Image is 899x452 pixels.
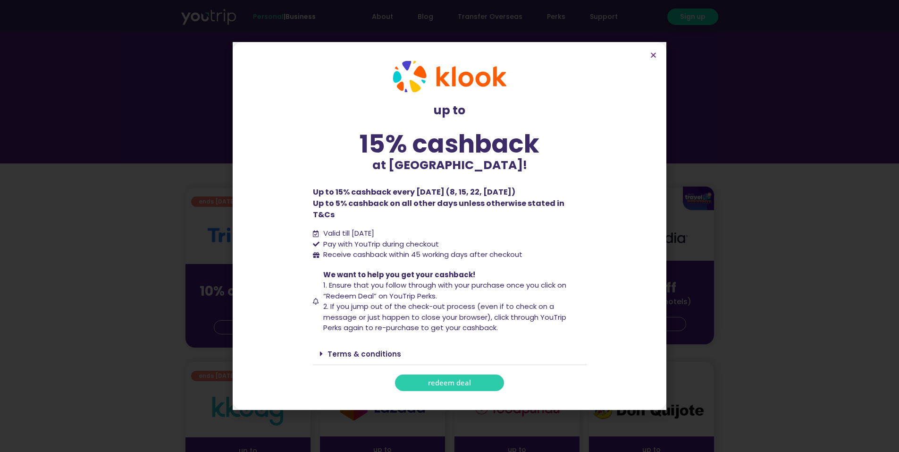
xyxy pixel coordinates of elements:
[650,51,657,59] a: Close
[313,131,587,156] div: 15% cashback
[323,301,566,333] span: 2. If you jump out of the check-out process (even if to check on a message or just happen to clos...
[428,379,471,386] span: redeem deal
[323,280,566,301] span: 1. Ensure that you follow through with your purchase once you click on “Redeem Deal” on YouTrip P...
[321,249,522,260] span: Receive cashback within 45 working days after checkout
[328,349,401,359] a: Terms & conditions
[321,239,439,250] span: Pay with YouTrip during checkout
[313,343,587,365] div: Terms & conditions
[321,228,374,239] span: Valid till [DATE]
[395,375,504,391] a: redeem deal
[313,156,587,174] p: at [GEOGRAPHIC_DATA]!
[323,270,475,280] span: We want to help you get your cashback!
[313,187,587,221] p: Up to 15% cashback every [DATE] (8, 15, 22, [DATE]) Up to 5% cashback on all other days unless ot...
[313,102,587,119] p: up to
